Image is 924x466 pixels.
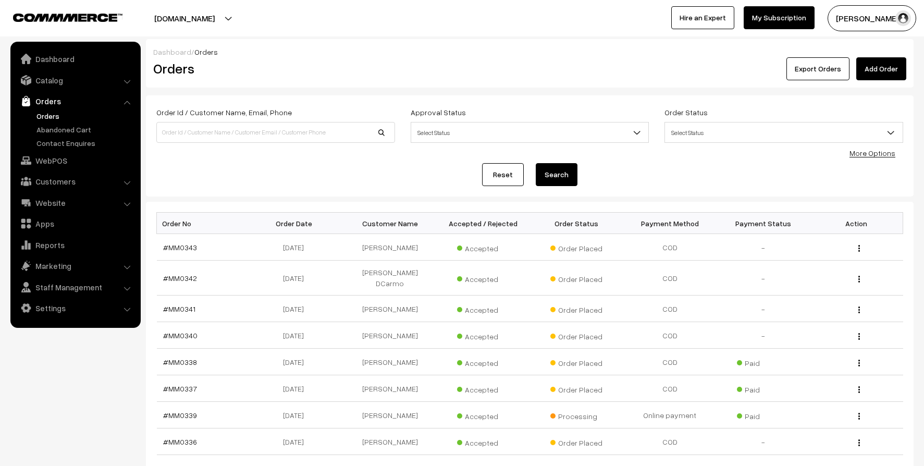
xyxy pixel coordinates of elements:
th: Payment Status [717,213,810,234]
a: WebPOS [13,151,137,170]
td: COD [623,261,717,296]
span: Order Placed [550,382,602,395]
span: Paid [737,382,789,395]
a: Orders [34,111,137,121]
a: Staff Management [13,278,137,297]
td: COD [623,428,717,455]
a: #MM0337 [163,384,197,393]
span: Order Placed [550,435,602,448]
span: Accepted [457,271,509,285]
label: Order Status [664,107,708,118]
th: Customer Name [343,213,437,234]
td: [PERSON_NAME] [343,428,437,455]
td: [DATE] [250,322,343,349]
span: Accepted [457,435,509,448]
img: Menu [858,360,860,366]
img: user [895,10,911,26]
a: Apps [13,214,137,233]
td: - [717,322,810,349]
span: Accepted [457,328,509,342]
a: #MM0343 [163,243,197,252]
img: Menu [858,386,860,393]
td: - [717,296,810,322]
a: Marketing [13,256,137,275]
span: Accepted [457,382,509,395]
span: Processing [550,408,602,422]
h2: Orders [153,60,394,77]
div: / [153,46,906,57]
img: Menu [858,333,860,340]
td: - [717,428,810,455]
a: Customers [13,172,137,191]
span: Order Placed [550,240,602,254]
img: Menu [858,439,860,446]
span: Paid [737,408,789,422]
span: Paid [737,355,789,369]
label: Approval Status [411,107,466,118]
th: Order No [157,213,250,234]
td: [DATE] [250,375,343,402]
td: COD [623,296,717,322]
a: Reset [482,163,524,186]
td: Online payment [623,402,717,428]
td: [PERSON_NAME] [343,349,437,375]
img: Menu [858,413,860,420]
button: [PERSON_NAME]… [828,5,916,31]
a: #MM0336 [163,437,197,446]
button: Export Orders [786,57,849,80]
th: Order Date [250,213,343,234]
td: [PERSON_NAME] [343,322,437,349]
a: My Subscription [744,6,815,29]
td: COD [623,234,717,261]
td: COD [623,375,717,402]
td: [DATE] [250,402,343,428]
img: Menu [858,276,860,283]
span: Accepted [457,240,509,254]
td: - [717,234,810,261]
a: #MM0338 [163,358,197,366]
a: #MM0340 [163,331,198,340]
span: Order Placed [550,271,602,285]
a: Dashboard [13,50,137,68]
span: Order Placed [550,355,602,369]
button: Search [536,163,577,186]
a: #MM0339 [163,411,197,420]
a: COMMMERCE [13,10,104,23]
td: COD [623,349,717,375]
img: COMMMERCE [13,14,122,21]
th: Action [810,213,903,234]
span: Order Placed [550,328,602,342]
input: Order Id / Customer Name / Customer Email / Customer Phone [156,122,395,143]
span: Select Status [664,122,903,143]
a: Contact Enquires [34,138,137,149]
a: Orders [13,92,137,111]
span: Select Status [411,124,649,142]
label: Order Id / Customer Name, Email, Phone [156,107,292,118]
a: Dashboard [153,47,191,56]
td: [PERSON_NAME] [343,296,437,322]
td: [DATE] [250,234,343,261]
button: [DOMAIN_NAME] [118,5,251,31]
td: COD [623,322,717,349]
td: [DATE] [250,349,343,375]
th: Order Status [530,213,623,234]
span: Select Status [665,124,903,142]
td: [PERSON_NAME] [343,234,437,261]
td: [PERSON_NAME] DCarmo [343,261,437,296]
td: - [717,261,810,296]
span: Accepted [457,355,509,369]
a: #MM0342 [163,274,197,283]
span: Accepted [457,302,509,315]
a: Catalog [13,71,137,90]
span: Select Status [411,122,649,143]
td: [PERSON_NAME] [343,402,437,428]
th: Accepted / Rejected [437,213,530,234]
a: Abandoned Cart [34,124,137,135]
img: Menu [858,245,860,252]
span: Order Placed [550,302,602,315]
a: Add Order [856,57,906,80]
span: Orders [194,47,218,56]
a: Reports [13,236,137,254]
a: Website [13,193,137,212]
td: [DATE] [250,261,343,296]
